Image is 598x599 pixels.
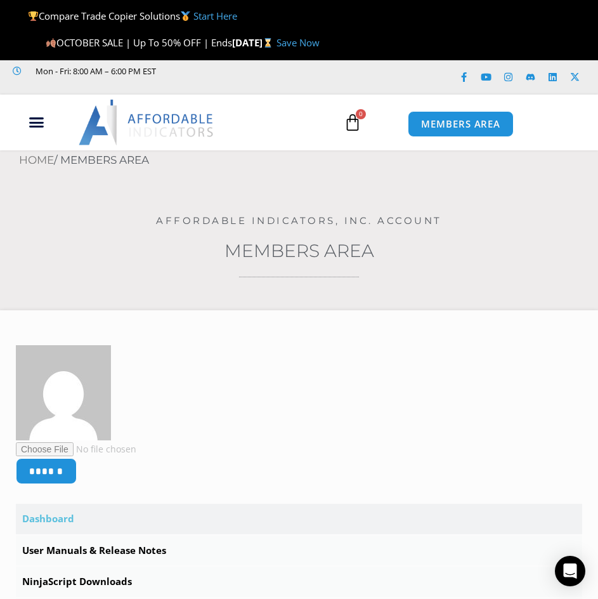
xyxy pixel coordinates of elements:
img: ⌛ [263,38,273,48]
span: Compare Trade Copier Solutions [28,10,237,22]
span: Mon - Fri: 8:00 AM – 6:00 PM EST [32,63,156,79]
div: Open Intercom Messenger [555,556,585,586]
span: MEMBERS AREA [421,119,500,129]
img: LogoAI | Affordable Indicators – NinjaTrader [79,100,215,145]
strong: [DATE] [232,36,276,49]
iframe: Customer reviews powered by Trustpilot [13,79,203,91]
nav: Breadcrumb [19,150,598,171]
a: NinjaScript Downloads [16,567,582,597]
span: 0 [356,109,366,119]
img: 🥇 [181,11,190,21]
a: User Manuals & Release Notes [16,536,582,566]
img: 🏆 [29,11,38,21]
a: MEMBERS AREA [408,111,514,137]
a: Members Area [224,240,374,261]
img: 🍂 [46,38,56,48]
img: d0fc85c585908c894eb64d0eae649d15d8ed522dafdbef449ada42a52a14676f [16,345,111,440]
a: Affordable Indicators, Inc. Account [156,214,442,227]
a: Home [19,154,54,166]
a: Save Now [276,36,320,49]
a: Dashboard [16,504,582,534]
a: Start Here [193,10,237,22]
span: OCTOBER SALE | Up To 50% OFF | Ends [46,36,232,49]
a: 0 [325,104,380,141]
div: Menu Toggle [6,110,65,135]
